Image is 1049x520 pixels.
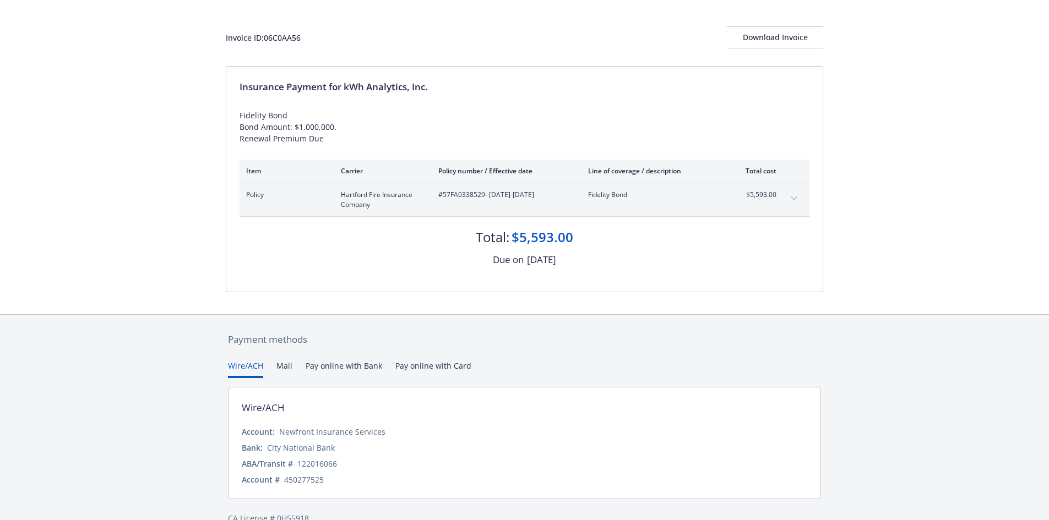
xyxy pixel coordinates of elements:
[588,166,718,176] div: Line of coverage / description
[512,228,573,247] div: $5,593.00
[727,26,823,48] button: Download Invoice
[246,190,323,200] span: Policy
[395,360,471,378] button: Pay online with Card
[279,426,385,437] div: Newfront Insurance Services
[727,27,823,48] div: Download Invoice
[240,80,809,94] div: Insurance Payment for kWh Analytics, Inc.
[240,110,809,144] div: Fidelity Bond Bond Amount: $1,000,000. Renewal Premium Due
[588,190,718,200] span: Fidelity Bond
[785,190,803,207] button: expand content
[242,401,285,415] div: Wire/ACH
[735,166,776,176] div: Total cost
[476,228,509,247] div: Total:
[267,442,335,453] div: City National Bank
[240,183,809,216] div: PolicyHartford Fire Insurance Company#57FA0338529- [DATE]-[DATE]Fidelity Bond$5,593.00expand content
[246,166,323,176] div: Item
[341,166,421,176] div: Carrier
[527,253,556,267] div: [DATE]
[297,458,337,469] div: 122016066
[438,166,570,176] div: Policy number / Effective date
[284,474,324,485] div: 450277525
[242,442,263,453] div: Bank:
[228,360,263,378] button: Wire/ACH
[242,474,280,485] div: Account #
[341,190,421,210] span: Hartford Fire Insurance Company
[276,360,292,378] button: Mail
[228,332,821,347] div: Payment methods
[226,32,301,43] div: Invoice ID: 06C0AA56
[438,190,570,200] span: #57FA0338529 - [DATE]-[DATE]
[242,426,275,437] div: Account:
[306,360,382,378] button: Pay online with Bank
[493,253,524,267] div: Due on
[735,190,776,200] span: $5,593.00
[242,458,293,469] div: ABA/Transit #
